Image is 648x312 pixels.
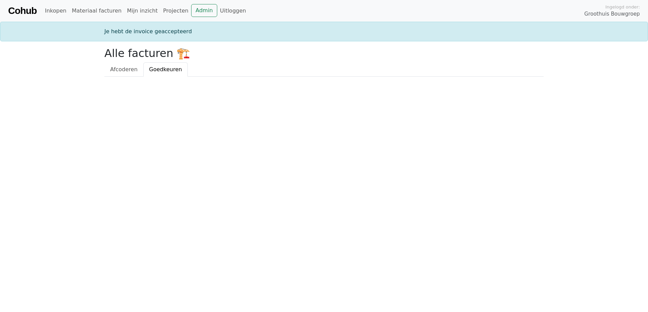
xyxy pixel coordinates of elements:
[104,62,143,77] a: Afcoderen
[149,66,182,73] span: Goedkeuren
[104,47,544,60] h2: Alle facturen 🏗️
[69,4,124,18] a: Materiaal facturen
[160,4,191,18] a: Projecten
[110,66,138,73] span: Afcoderen
[143,62,188,77] a: Goedkeuren
[191,4,217,17] a: Admin
[100,27,548,36] div: Je hebt de invoice geaccepteerd
[217,4,249,18] a: Uitloggen
[8,3,37,19] a: Cohub
[584,10,640,18] span: Groothuis Bouwgroep
[124,4,161,18] a: Mijn inzicht
[42,4,69,18] a: Inkopen
[605,4,640,10] span: Ingelogd onder:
